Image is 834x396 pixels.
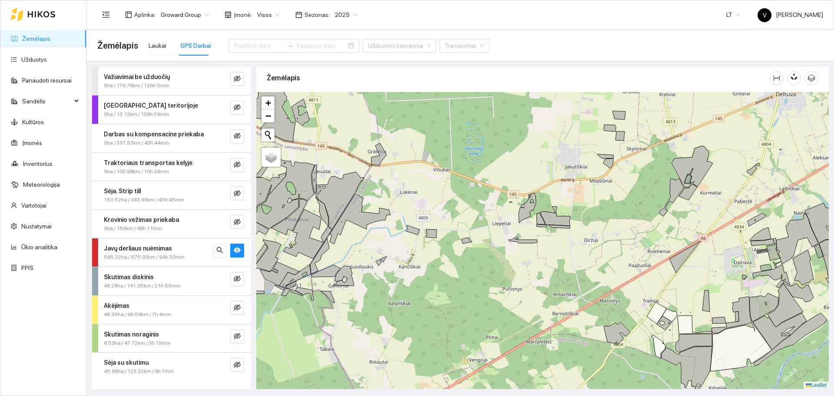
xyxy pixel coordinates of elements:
[23,160,53,167] a: Inventorius
[104,188,141,195] strong: Sėja. Strip till
[265,97,271,108] span: +
[104,196,184,204] span: 153.52ha / 383.93km / 45h 45min
[92,181,251,209] div: Sėja. Strip till153.52ha / 383.93km / 45h 45mineye-invisible
[230,101,244,115] button: eye-invisible
[287,42,294,49] span: swap-right
[261,109,275,122] a: Zoom out
[230,158,244,172] button: eye-invisible
[234,190,241,198] span: eye-invisible
[234,333,241,341] span: eye-invisible
[261,96,275,109] a: Zoom in
[22,77,72,84] a: Panaudoti resursai
[104,339,171,347] span: 8.59ha / 47.72km / 3h 19min
[104,216,179,223] strong: Krovinio vežimas priekaba
[92,210,251,238] div: Krovinio vežimas priekaba0ha / 150km / 48h 11mineye-invisible
[21,202,46,209] a: Vartotojai
[287,42,294,49] span: to
[104,159,192,166] strong: Traktoriaus transportas kelyje
[161,8,209,21] span: Groward Group
[149,41,166,50] div: Laukai
[230,72,244,86] button: eye-invisible
[234,247,241,255] span: eye
[763,8,767,22] span: V
[92,296,251,324] div: Akėjimas46.35ha / 96.59km / 7h 4mineye-invisible
[92,353,251,381] div: Sėja su skutimu45.98ha / 123.32km / 9h 7mineye-invisible
[234,41,283,50] input: Pradžios data
[92,324,251,353] div: Skutimas noraginis8.59ha / 47.72km / 3h 19mineye-invisible
[234,75,241,83] span: eye-invisible
[230,244,244,257] button: eye
[104,82,169,90] span: 0ha / 170.78km / 126h 5min
[92,124,251,152] div: Darbas su kompensacine priekaba0ha / 337.53km / 43h 44mineye-invisible
[230,272,244,286] button: eye-invisible
[104,302,129,309] strong: Akėjimas
[261,148,281,167] a: Layers
[21,264,33,271] a: PPIS
[234,218,241,227] span: eye-invisible
[225,11,232,18] span: shop
[104,168,169,176] span: 0ha / 100.98km / 10h 34min
[104,253,185,261] span: 595.32ha / 575.03km / 94h 50min
[104,131,204,138] strong: Darbas su kompensacine priekaba
[304,10,330,20] span: Sezonas :
[234,304,241,312] span: eye-invisible
[770,75,783,82] span: column-width
[234,275,241,284] span: eye-invisible
[234,361,241,370] span: eye-invisible
[213,244,227,257] button: search
[297,41,346,50] input: Pabaigos data
[104,245,172,252] strong: Javų derliaus nuėmimas
[230,129,244,143] button: eye-invisible
[21,244,57,251] a: Ūkio analitika
[230,330,244,343] button: eye-invisible
[265,110,271,121] span: −
[261,129,275,142] button: Initiate a new search
[257,8,280,21] span: Visos
[104,282,181,290] span: 46.28ha / 141.95km / 21h 55min
[230,186,244,200] button: eye-invisible
[104,102,198,109] strong: [GEOGRAPHIC_DATA] teritorijoje
[22,92,72,110] span: Sandėlis
[21,56,47,63] a: Užduotys
[234,10,252,20] span: Įmonė :
[726,8,740,21] span: LT
[21,223,52,230] a: Nustatymai
[104,224,162,233] span: 0ha / 150km / 48h 11min
[97,39,138,53] span: Žemėlapis
[230,301,244,315] button: eye-invisible
[216,247,223,255] span: search
[230,215,244,229] button: eye-invisible
[92,67,251,95] div: Važiavimai be užduočių0ha / 170.78km / 126h 5mineye-invisible
[22,35,50,42] a: Žemėlapis
[22,119,44,125] a: Kultūros
[104,110,169,119] span: 0ha / 13.13km / 109h 39min
[104,331,159,338] strong: Skutimas noraginis
[104,310,171,319] span: 46.35ha / 96.59km / 7h 4min
[234,161,241,169] span: eye-invisible
[125,11,132,18] span: layout
[102,11,110,19] span: menu-fold
[23,181,60,188] a: Meteorologija
[104,367,174,376] span: 45.98ha / 123.32km / 9h 7min
[92,267,251,295] div: Skutimas diskinis46.28ha / 141.95km / 21h 55mineye-invisible
[134,10,156,20] span: Aplinka :
[758,11,823,18] span: [PERSON_NAME]
[104,139,169,147] span: 0ha / 337.53km / 43h 44min
[234,104,241,112] span: eye-invisible
[104,274,154,280] strong: Skutimas diskinis
[92,96,251,124] div: [GEOGRAPHIC_DATA] teritorijoje0ha / 13.13km / 109h 39mineye-invisible
[92,153,251,181] div: Traktoriaus transportas kelyje0ha / 100.98km / 10h 34mineye-invisible
[92,238,251,267] div: Javų derliaus nuėmimas595.32ha / 575.03km / 94h 50minsearcheye
[267,66,770,90] div: Žemėlapis
[295,11,302,18] span: calendar
[104,73,170,80] strong: Važiavimai be užduočių
[180,41,211,50] div: GPS Darbai
[97,6,115,23] button: menu-fold
[104,359,149,366] strong: Sėja su skutimu
[335,8,357,21] span: 2025
[230,358,244,372] button: eye-invisible
[234,132,241,141] span: eye-invisible
[22,139,42,146] a: Įmonės
[806,382,827,388] a: Leaflet
[770,71,784,85] button: column-width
